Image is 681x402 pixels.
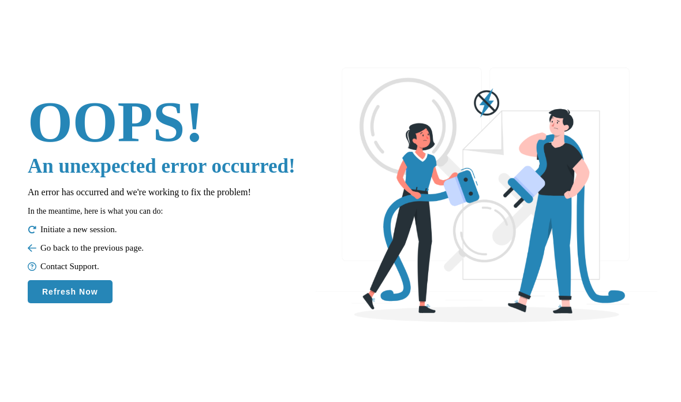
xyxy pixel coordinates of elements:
p: Go back to the previous page. [28,243,295,253]
p: An error has occurred and we're working to fix the problem! [28,187,295,198]
p: Contact Support. [28,262,295,271]
button: Refresh Now [28,280,113,303]
h1: OOPS! [28,88,295,155]
h3: An unexpected error occurred! [28,155,295,178]
p: In the meantime, here is what you can do: [28,207,295,216]
p: Initiate a new session. [28,225,295,234]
